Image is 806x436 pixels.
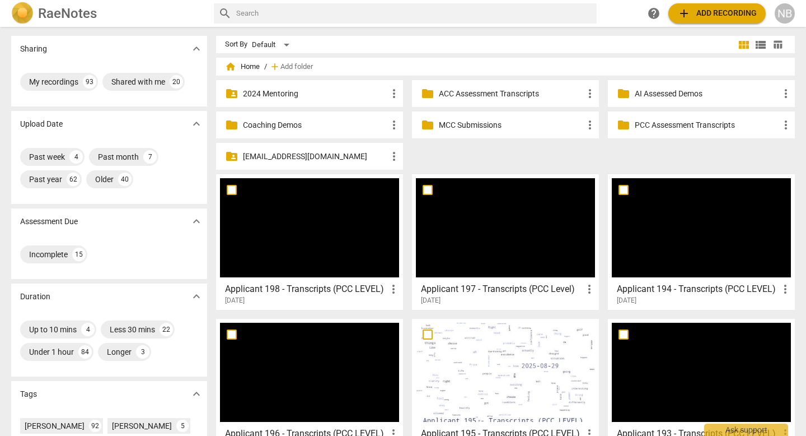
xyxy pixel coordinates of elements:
div: 93 [83,75,96,89]
div: [PERSON_NAME] [112,420,172,432]
span: add [677,7,691,20]
span: expand_more [190,387,203,401]
span: search [218,7,232,20]
span: more_vert [387,150,401,163]
div: Past month [98,151,139,163]
p: Sharing [20,43,47,55]
span: view_list [754,38,767,52]
div: Past week [29,151,65,163]
span: / [264,63,267,71]
div: Default [252,36,293,54]
span: more_vert [583,118,597,132]
div: My recordings [29,76,78,87]
span: more_vert [387,118,401,132]
span: more_vert [387,282,400,296]
span: expand_more [190,215,203,228]
div: 5 [176,420,189,432]
h2: RaeNotes [38,6,97,21]
p: MCC Submissions [439,119,583,131]
button: Show more [188,40,205,57]
span: Home [225,61,260,72]
div: 22 [160,323,173,336]
span: folder [421,118,434,132]
button: List view [752,36,769,53]
span: Add folder [280,63,313,71]
p: Coaching Demos [243,119,387,131]
div: Shared with me [111,76,165,87]
button: Show more [188,386,205,402]
span: help [647,7,660,20]
div: Under 1 hour [29,346,74,358]
span: more_vert [387,87,401,100]
div: Longer [107,346,132,358]
img: Logo [11,2,34,25]
span: folder_shared [225,150,238,163]
span: add [269,61,280,72]
div: 84 [78,345,92,359]
span: more_vert [583,87,597,100]
a: Applicant 197 - Transcripts (PCC Level)[DATE] [416,178,595,305]
p: Duration [20,291,50,303]
span: folder [617,87,630,100]
p: Tags [20,388,37,400]
span: [DATE] [617,296,636,305]
div: 4 [81,323,95,336]
span: [DATE] [225,296,245,305]
div: 15 [72,248,86,261]
span: folder [421,87,434,100]
div: 20 [170,75,183,89]
a: Help [644,3,664,24]
span: more_vert [779,87,793,100]
span: view_module [737,38,751,52]
span: home [225,61,236,72]
div: Ask support [704,424,788,436]
span: folder [617,118,630,132]
p: AI Assessed Demos [635,88,779,100]
button: Tile view [735,36,752,53]
span: folder_shared [225,87,238,100]
div: Sort By [225,40,247,49]
div: 92 [89,420,101,432]
div: Older [95,174,114,185]
div: Less 30 mins [110,324,155,335]
button: Show more [188,115,205,132]
span: more_vert [779,282,792,296]
p: ACC Assessment Transcripts [439,88,583,100]
button: Table view [769,36,786,53]
h3: Applicant 198 - Transcripts (PCC LEVEL) [225,282,387,296]
button: NB [775,3,795,24]
h3: Applicant 194 - Transcripts (PCC LEVEL) [617,282,779,296]
div: 3 [136,345,149,359]
span: folder [225,118,238,132]
h3: Applicant 197 - Transcripts (PCC Level) [421,282,583,296]
p: Assessment Due [20,216,78,228]
span: more_vert [779,118,793,132]
div: Up to 10 mins [29,324,77,335]
p: cate@canadacoachacademy.com [243,151,387,163]
div: 4 [69,150,83,164]
a: LogoRaeNotes [11,2,205,25]
div: 40 [118,173,132,186]
input: Search [236,4,592,22]
button: Upload [668,3,766,24]
button: Show more [188,213,205,230]
span: expand_more [190,42,203,55]
span: expand_more [190,117,203,131]
p: Upload Date [20,118,63,130]
span: [DATE] [421,296,441,305]
span: Add recording [677,7,757,20]
a: Applicant 194 - Transcripts (PCC LEVEL)[DATE] [612,178,791,305]
div: [PERSON_NAME] [25,420,85,432]
div: Past year [29,174,62,185]
a: Applicant 198 - Transcripts (PCC LEVEL)[DATE] [220,178,399,305]
span: more_vert [583,282,596,296]
span: expand_more [190,290,203,303]
div: 7 [143,150,157,164]
button: Show more [188,288,205,305]
div: 62 [67,173,80,186]
div: Incomplete [29,249,68,260]
p: 2024 Mentoring [243,88,387,100]
p: PCC Assessment Transcripts [635,119,779,131]
span: table_chart [772,39,783,50]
